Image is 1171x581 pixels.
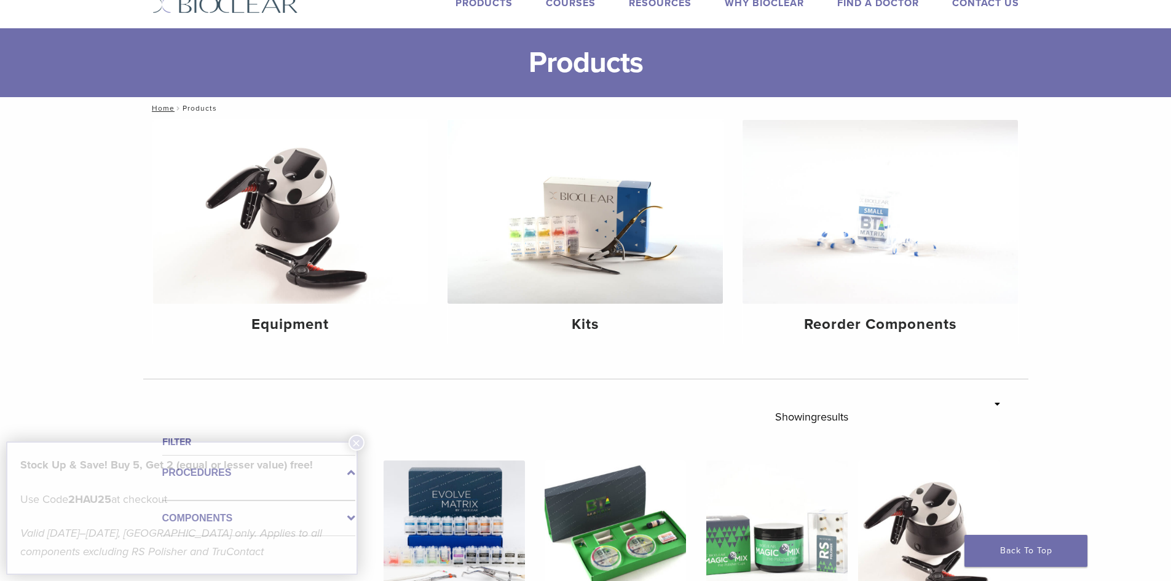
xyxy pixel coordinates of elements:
h4: Filter [162,435,355,449]
strong: 2HAU25 [68,492,111,506]
a: Reorder Components [743,120,1018,344]
a: Back To Top [964,535,1087,567]
img: Kits [448,120,723,304]
a: Kits [448,120,723,344]
span: / [175,105,183,111]
a: Equipment [153,120,428,344]
p: Showing results [775,404,848,430]
img: Equipment [153,120,428,304]
p: Use Code at checkout [20,490,344,508]
nav: Products [143,97,1028,119]
em: Valid [DATE]–[DATE], [GEOGRAPHIC_DATA] only. Applies to all components excluding RS Polisher and ... [20,526,322,558]
button: Close [349,435,365,451]
h4: Reorder Components [752,314,1008,336]
a: Home [148,104,175,113]
img: Reorder Components [743,120,1018,304]
strong: Stock Up & Save! Buy 5, Get 2 (equal or lesser value) free! [20,458,313,472]
h4: Equipment [163,314,419,336]
h4: Kits [457,314,713,336]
